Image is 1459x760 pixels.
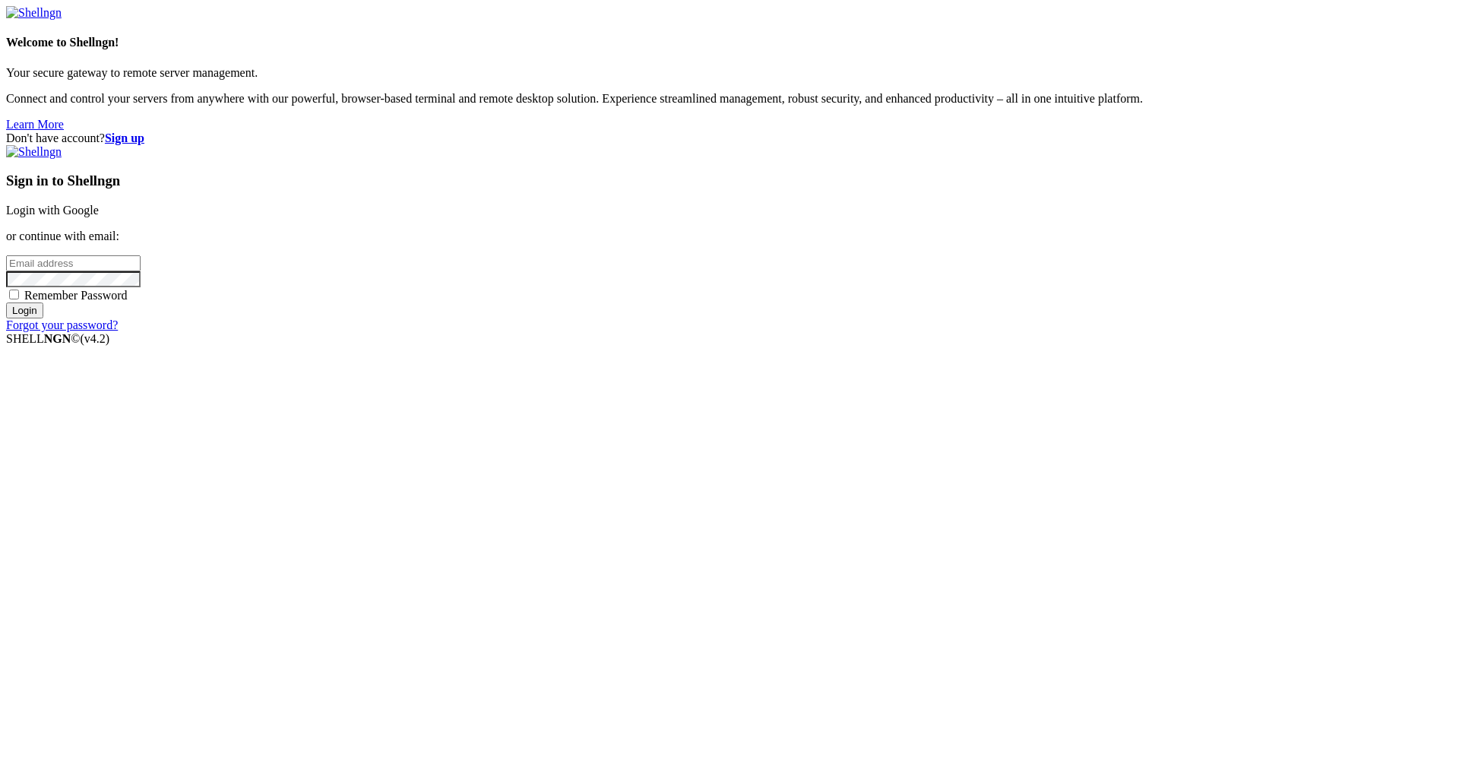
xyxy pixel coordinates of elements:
[6,332,109,345] span: SHELL ©
[6,318,118,331] a: Forgot your password?
[6,302,43,318] input: Login
[44,332,71,345] b: NGN
[81,332,110,345] span: 4.2.0
[6,92,1453,106] p: Connect and control your servers from anywhere with our powerful, browser-based terminal and remo...
[6,66,1453,80] p: Your secure gateway to remote server management.
[6,145,62,159] img: Shellngn
[6,36,1453,49] h4: Welcome to Shellngn!
[6,173,1453,189] h3: Sign in to Shellngn
[6,118,64,131] a: Learn More
[6,6,62,20] img: Shellngn
[6,204,99,217] a: Login with Google
[105,131,144,144] a: Sign up
[6,230,1453,243] p: or continue with email:
[6,255,141,271] input: Email address
[6,131,1453,145] div: Don't have account?
[9,290,19,299] input: Remember Password
[24,289,128,302] span: Remember Password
